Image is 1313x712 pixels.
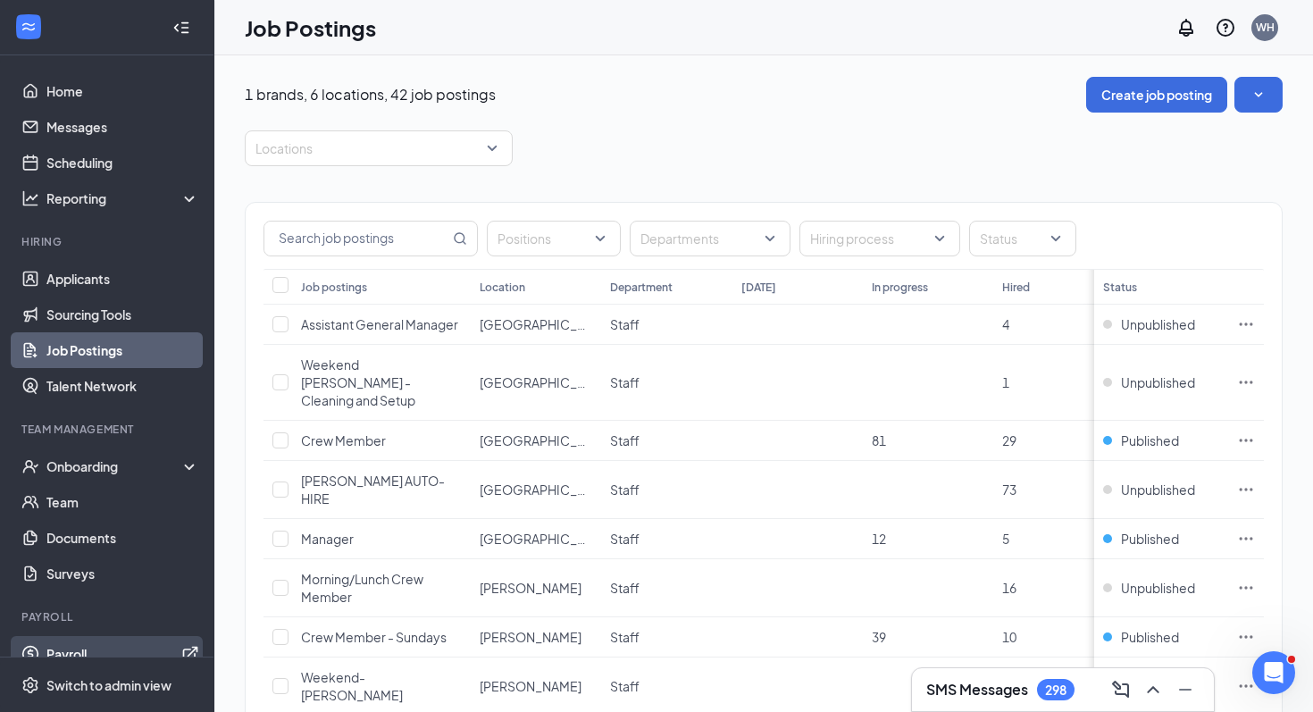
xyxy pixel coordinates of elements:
[471,617,601,658] td: Logan
[1234,77,1283,113] button: SmallChevronDown
[610,482,640,498] span: Staff
[1086,77,1227,113] button: Create job posting
[301,316,458,332] span: Assistant General Manager
[245,13,376,43] h1: Job Postings
[480,432,682,448] span: [GEOGRAPHIC_DATA], [US_STATE]
[453,231,467,246] svg: MagnifyingGlass
[245,85,496,105] p: 1 brands, 6 locations, 42 job postings
[1121,530,1179,548] span: Published
[20,18,38,36] svg: WorkstreamLogo
[21,422,196,437] div: Team Management
[1002,482,1016,498] span: 73
[46,332,199,368] a: Job Postings
[1237,373,1255,391] svg: Ellipses
[480,316,682,332] span: [GEOGRAPHIC_DATA], [US_STATE]
[1107,675,1135,704] button: ComposeMessage
[301,280,367,295] div: Job postings
[1121,315,1195,333] span: Unpublished
[46,109,199,145] a: Messages
[872,629,886,645] span: 39
[301,432,386,448] span: Crew Member
[601,421,732,461] td: Staff
[301,669,403,703] span: Weekend-[PERSON_NAME]
[480,531,682,547] span: [GEOGRAPHIC_DATA], [US_STATE]
[471,305,601,345] td: Layton, Utah
[863,269,993,305] th: In progress
[1139,675,1167,704] button: ChevronUp
[471,345,601,421] td: Layton, Utah
[1002,629,1016,645] span: 10
[1237,579,1255,597] svg: Ellipses
[21,676,39,694] svg: Settings
[1171,675,1200,704] button: Minimize
[301,629,447,645] span: Crew Member - Sundays
[1237,628,1255,646] svg: Ellipses
[1175,679,1196,700] svg: Minimize
[1121,579,1195,597] span: Unpublished
[480,280,525,295] div: Location
[1045,683,1066,698] div: 298
[610,629,640,645] span: Staff
[601,519,732,559] td: Staff
[601,305,732,345] td: Staff
[1121,373,1195,391] span: Unpublished
[872,531,886,547] span: 12
[1215,17,1236,38] svg: QuestionInfo
[480,629,581,645] span: [PERSON_NAME]
[301,356,415,408] span: Weekend [PERSON_NAME] - Cleaning and Setup
[264,222,449,255] input: Search job postings
[926,680,1028,699] h3: SMS Messages
[301,571,423,605] span: Morning/Lunch Crew Member
[46,261,199,297] a: Applicants
[1175,17,1197,38] svg: Notifications
[480,482,682,498] span: [GEOGRAPHIC_DATA], [US_STATE]
[46,457,184,475] div: Onboarding
[1237,315,1255,333] svg: Ellipses
[301,531,354,547] span: Manager
[1094,269,1228,305] th: Status
[1237,481,1255,498] svg: Ellipses
[46,73,199,109] a: Home
[1121,628,1179,646] span: Published
[480,580,581,596] span: [PERSON_NAME]
[471,519,601,559] td: Layton, Utah
[872,432,886,448] span: 81
[601,345,732,421] td: Staff
[301,473,445,507] span: [PERSON_NAME] AUTO-HIRE
[480,374,682,390] span: [GEOGRAPHIC_DATA], [US_STATE]
[21,457,39,475] svg: UserCheck
[46,676,171,694] div: Switch to admin view
[601,461,732,519] td: Staff
[1002,374,1009,390] span: 1
[480,678,581,694] span: [PERSON_NAME]
[1252,651,1295,694] iframe: Intercom live chat
[601,617,732,658] td: Staff
[610,374,640,390] span: Staff
[610,280,673,295] div: Department
[1237,677,1255,695] svg: Ellipses
[1237,431,1255,449] svg: Ellipses
[21,234,196,249] div: Hiring
[46,636,199,672] a: PayrollExternalLink
[1121,431,1179,449] span: Published
[1237,530,1255,548] svg: Ellipses
[46,556,199,591] a: Surveys
[1002,580,1016,596] span: 16
[732,269,863,305] th: [DATE]
[1121,481,1195,498] span: Unpublished
[471,461,601,519] td: Layton, Utah
[46,297,199,332] a: Sourcing Tools
[601,559,732,617] td: Staff
[46,145,199,180] a: Scheduling
[46,189,200,207] div: Reporting
[46,368,199,404] a: Talent Network
[21,189,39,207] svg: Analysis
[1002,531,1009,547] span: 5
[993,269,1124,305] th: Hired
[1250,86,1267,104] svg: SmallChevronDown
[1002,316,1009,332] span: 4
[471,559,601,617] td: Logan
[172,19,190,37] svg: Collapse
[46,520,199,556] a: Documents
[471,421,601,461] td: Layton, Utah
